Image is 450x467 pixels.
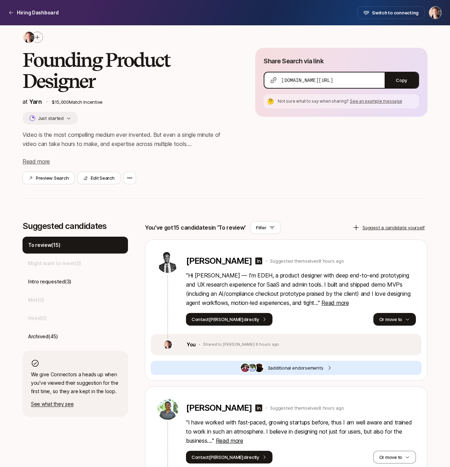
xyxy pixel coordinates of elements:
span: Read more [22,158,50,165]
button: Edit Search [77,172,120,184]
span: Switch to connecting [372,9,419,16]
button: Jasper Story [429,6,442,19]
img: 8cb3e434_9646_4a7a_9a3b_672daafcbcea.jpg [23,32,34,43]
button: Switch to connecting [358,6,425,19]
button: Contact[PERSON_NAME]directly [186,313,272,326]
p: See what they see [31,400,120,408]
img: d4a8c7be_f0f2_4e5c_8cb6_c9f0f50551a7.jpg [248,364,256,372]
img: 7e2e3d8c_7c17_4572_bf55_4594209ad881.jpg [157,399,178,420]
img: 0b2f14a4_561d_4741_b177_eac1b892dc26.jpg [241,364,249,372]
span: See an example message [350,98,402,104]
div: 🤔 [266,97,275,105]
p: To review ( 15 ) [28,241,60,249]
p: Suggested candidates [22,221,128,231]
span: Read more [216,437,243,444]
p: Video is the most compelling medium ever invented. But even a single minute of video can take hou... [22,130,233,148]
p: $15,000 Match Incentive [52,98,233,105]
p: [PERSON_NAME] [186,403,252,413]
p: You [187,340,196,349]
button: Just started [22,112,78,124]
p: Share Search via link [264,56,323,66]
p: " Hi [PERSON_NAME] — I’m EDEH, a product designer with deep end-to-end prototyping and UX researc... [186,271,416,307]
button: Preview Search [22,172,75,184]
p: Hired ( 0 ) [28,314,47,322]
p: at [22,97,42,106]
img: 8cb3e434_9646_4a7a_9a3b_672daafcbcea.jpg [163,340,172,349]
h2: Founding Product Designer [22,49,233,91]
a: Yarn [29,98,42,105]
p: Archived ( 45 ) [28,332,58,341]
p: Intro requested ( 3 ) [28,277,71,286]
span: Read more [321,299,349,306]
p: Not sure what to say when sharing? [278,98,416,104]
button: Copy [385,72,418,88]
p: Suggested themselves 8 hours ago [270,404,344,411]
p: " I have worked with fast-paced, growing startups before, thus I am well aware and trained to wor... [186,418,416,445]
span: [DOMAIN_NAME][URL] [281,77,333,84]
p: Suggest a candidate yourself [362,224,425,231]
button: Filter [250,221,281,234]
button: Or move to [373,313,416,326]
button: Or move to [373,451,416,463]
img: d8b9a136_4d06_4532_80cc_e4124c022e44.jpg [157,252,178,273]
p: [PERSON_NAME] [186,256,252,266]
p: Met ( 0 ) [28,296,44,304]
button: Contact[PERSON_NAME]directly [186,451,272,463]
p: We give Connectors a heads up when you've viewed their suggestion for the first time, so they are... [31,370,120,396]
p: Hiring Dashboard [17,8,59,17]
p: You've got 15 candidates in 'To review' [145,223,246,232]
p: Shared to [PERSON_NAME] 8 hours ago [203,342,279,347]
p: Suggested themselves 8 hours ago [270,257,344,264]
img: Jasper Story [429,7,441,19]
span: 3 additional endorsement s [268,364,323,371]
img: 1aef79a1_316f_4295_9fbe_5429b489902c.jpg [255,364,263,372]
p: Might want to meet ( 0 ) [28,259,81,268]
